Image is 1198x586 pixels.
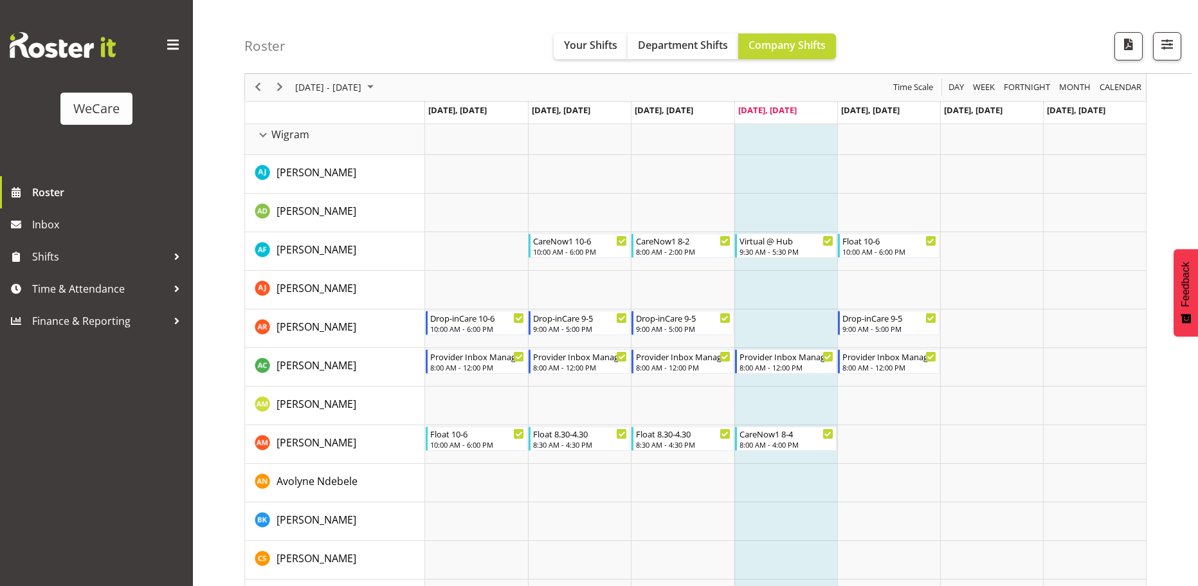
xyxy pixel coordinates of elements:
[277,165,356,179] span: [PERSON_NAME]
[533,427,627,440] div: Float 8.30-4.30
[638,38,728,52] span: Department Shifts
[245,116,425,155] td: Wigram resource
[533,439,627,450] div: 8:30 AM - 4:30 PM
[1057,80,1093,96] button: Timeline Month
[245,425,425,464] td: Ashley Mendoza resource
[628,33,738,59] button: Department Shifts
[738,104,797,116] span: [DATE], [DATE]
[277,204,356,218] span: [PERSON_NAME]
[277,281,356,295] span: [PERSON_NAME]
[426,426,527,451] div: Ashley Mendoza"s event - Float 10-6 Begin From Monday, August 18, 2025 at 10:00:00 AM GMT+12:00 E...
[245,541,425,580] td: Catherine Stewart resource
[271,80,289,96] button: Next
[631,233,733,258] div: Alex Ferguson"s event - CareNow1 8-2 Begin From Wednesday, August 20, 2025 at 8:00:00 AM GMT+12:0...
[277,551,356,566] a: [PERSON_NAME]
[245,271,425,309] td: Amy Johannsen resource
[842,246,936,257] div: 10:00 AM - 6:00 PM
[1174,249,1198,336] button: Feedback - Show survey
[1002,80,1053,96] button: Fortnight
[944,104,1003,116] span: [DATE], [DATE]
[426,349,527,374] div: Andrew Casburn"s event - Provider Inbox Management Begin From Monday, August 18, 2025 at 8:00:00 ...
[428,104,487,116] span: [DATE], [DATE]
[891,80,936,96] button: Time Scale
[838,349,939,374] div: Andrew Casburn"s event - Provider Inbox Management Begin From Friday, August 22, 2025 at 8:00:00 ...
[32,279,167,298] span: Time & Attendance
[277,319,356,334] a: [PERSON_NAME]
[636,362,730,372] div: 8:00 AM - 12:00 PM
[972,80,996,96] span: Week
[533,234,627,247] div: CareNow1 10-6
[245,232,425,271] td: Alex Ferguson resource
[277,280,356,296] a: [PERSON_NAME]
[244,39,286,53] h4: Roster
[245,194,425,232] td: Aleea Devenport resource
[277,473,358,489] a: Avolyne Ndebele
[245,387,425,425] td: Antonia Mao resource
[293,80,379,96] button: August 2025
[842,350,936,363] div: Provider Inbox Management
[430,324,524,334] div: 10:00 AM - 6:00 PM
[1180,262,1192,307] span: Feedback
[971,80,997,96] button: Timeline Week
[277,513,356,527] span: [PERSON_NAME]
[636,234,730,247] div: CareNow1 8-2
[1003,80,1051,96] span: Fortnight
[291,74,381,101] div: August 18 - 24, 2025
[277,242,356,257] a: [PERSON_NAME]
[533,311,627,324] div: Drop-inCare 9-5
[636,324,730,334] div: 9:00 AM - 5:00 PM
[842,311,936,324] div: Drop-inCare 9-5
[533,362,627,372] div: 8:00 AM - 12:00 PM
[947,80,965,96] span: Day
[631,349,733,374] div: Andrew Casburn"s event - Provider Inbox Management Begin From Wednesday, August 20, 2025 at 8:00:...
[271,127,309,142] span: Wigram
[1114,32,1143,60] button: Download a PDF of the roster according to the set date range.
[1047,104,1105,116] span: [DATE], [DATE]
[245,309,425,348] td: Andrea Ramirez resource
[554,33,628,59] button: Your Shifts
[430,439,524,450] div: 10:00 AM - 6:00 PM
[740,350,833,363] div: Provider Inbox Management
[735,426,837,451] div: Ashley Mendoza"s event - CareNow1 8-4 Begin From Thursday, August 21, 2025 at 8:00:00 AM GMT+12:0...
[430,362,524,372] div: 8:00 AM - 12:00 PM
[245,155,425,194] td: AJ Jones resource
[247,74,269,101] div: previous period
[636,246,730,257] div: 8:00 AM - 2:00 PM
[430,350,524,363] div: Provider Inbox Management
[430,427,524,440] div: Float 10-6
[631,426,733,451] div: Ashley Mendoza"s event - Float 8.30-4.30 Begin From Wednesday, August 20, 2025 at 8:30:00 AM GMT+...
[841,104,900,116] span: [DATE], [DATE]
[740,246,833,257] div: 9:30 AM - 5:30 PM
[842,234,936,247] div: Float 10-6
[245,464,425,502] td: Avolyne Ndebele resource
[564,38,617,52] span: Your Shifts
[277,358,356,372] span: [PERSON_NAME]
[277,551,356,565] span: [PERSON_NAME]
[277,358,356,373] a: [PERSON_NAME]
[533,324,627,334] div: 9:00 AM - 5:00 PM
[32,215,186,234] span: Inbox
[277,397,356,411] span: [PERSON_NAME]
[277,435,356,450] span: [PERSON_NAME]
[32,311,167,331] span: Finance & Reporting
[32,247,167,266] span: Shifts
[277,396,356,412] a: [PERSON_NAME]
[277,474,358,488] span: Avolyne Ndebele
[892,80,934,96] span: Time Scale
[529,233,630,258] div: Alex Ferguson"s event - CareNow1 10-6 Begin From Tuesday, August 19, 2025 at 10:00:00 AM GMT+12:0...
[635,104,693,116] span: [DATE], [DATE]
[838,233,939,258] div: Alex Ferguson"s event - Float 10-6 Begin From Friday, August 22, 2025 at 10:00:00 AM GMT+12:00 En...
[842,362,936,372] div: 8:00 AM - 12:00 PM
[1098,80,1144,96] button: Month
[277,512,356,527] a: [PERSON_NAME]
[735,349,837,374] div: Andrew Casburn"s event - Provider Inbox Management Begin From Thursday, August 21, 2025 at 8:00:0...
[269,74,291,101] div: next period
[10,32,116,58] img: Rosterit website logo
[529,311,630,335] div: Andrea Ramirez"s event - Drop-inCare 9-5 Begin From Tuesday, August 19, 2025 at 9:00:00 AM GMT+12...
[740,362,833,372] div: 8:00 AM - 12:00 PM
[533,350,627,363] div: Provider Inbox Management
[277,203,356,219] a: [PERSON_NAME]
[740,427,833,440] div: CareNow1 8-4
[631,311,733,335] div: Andrea Ramirez"s event - Drop-inCare 9-5 Begin From Wednesday, August 20, 2025 at 9:00:00 AM GMT+...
